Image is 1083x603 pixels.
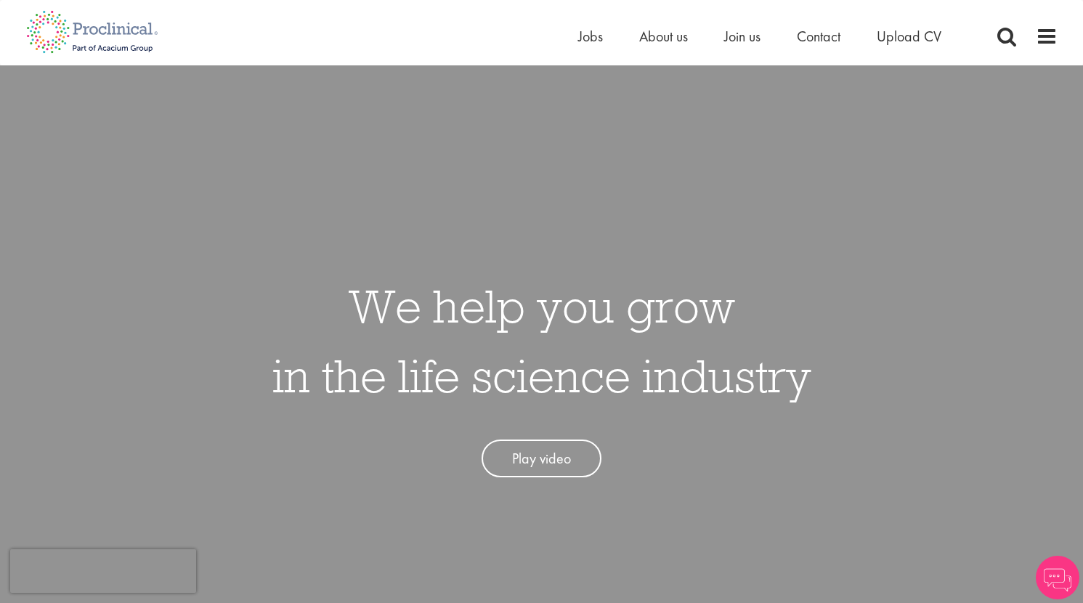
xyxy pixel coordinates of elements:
[639,27,688,46] a: About us
[482,440,601,478] a: Play video
[877,27,941,46] a: Upload CV
[578,27,603,46] a: Jobs
[272,271,811,410] h1: We help you grow in the life science industry
[724,27,760,46] a: Join us
[1036,556,1079,599] img: Chatbot
[797,27,840,46] a: Contact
